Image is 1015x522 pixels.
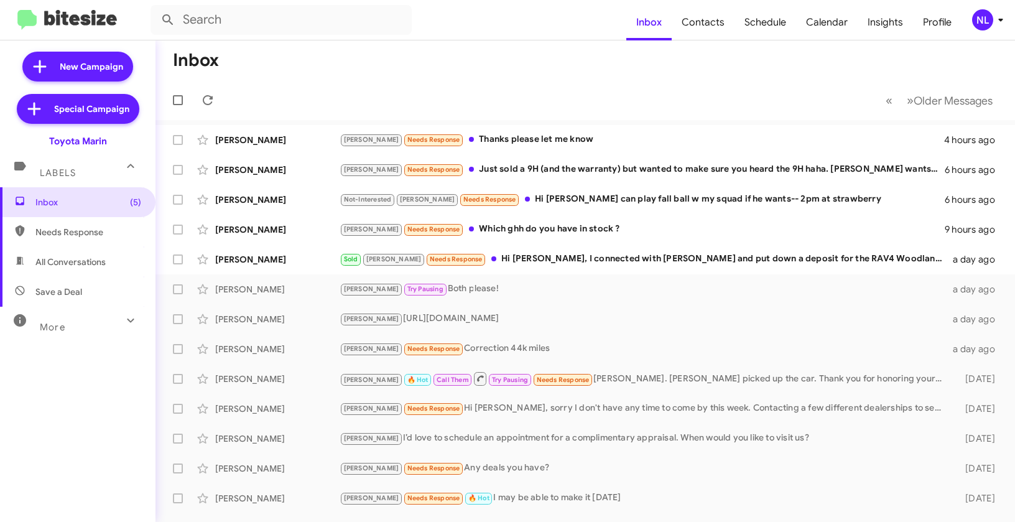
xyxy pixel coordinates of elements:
span: Try Pausing [492,376,528,384]
div: Which ghh do you have in stock ? [340,222,945,236]
span: [PERSON_NAME] [344,376,399,384]
div: Both please! [340,282,948,296]
div: Thanks please let me know [340,133,944,147]
span: Needs Response [407,404,460,412]
a: Special Campaign [17,94,139,124]
div: [PERSON_NAME] [215,164,340,176]
span: Older Messages [914,94,993,108]
span: Save a Deal [35,286,82,298]
span: [PERSON_NAME] [344,225,399,233]
input: Search [151,5,412,35]
div: a day ago [948,253,1005,266]
span: Needs Response [407,136,460,144]
span: [PERSON_NAME] [344,345,399,353]
span: Try Pausing [407,285,443,293]
div: [PERSON_NAME] [215,283,340,296]
a: Profile [913,4,962,40]
a: New Campaign [22,52,133,82]
span: New Campaign [60,60,123,73]
span: Needs Response [35,226,141,238]
div: [PERSON_NAME] [215,343,340,355]
a: Inbox [626,4,672,40]
span: Labels [40,167,76,179]
div: [DATE] [948,373,1005,385]
span: » [907,93,914,108]
span: Needs Response [537,376,590,384]
div: Hi [PERSON_NAME] can play fall ball w my squad if he wants-- 2pm at strawberry [340,192,945,207]
a: Insights [858,4,913,40]
button: Previous [878,88,900,113]
div: 6 hours ago [945,193,1005,206]
span: Inbox [35,196,141,208]
span: More [40,322,65,333]
div: [DATE] [948,432,1005,445]
div: Toyota Marin [49,135,107,147]
span: Needs Response [407,345,460,353]
div: [PERSON_NAME] [215,193,340,206]
div: [URL][DOMAIN_NAME] [340,312,948,326]
div: I may be able to make it [DATE] [340,491,948,505]
span: [PERSON_NAME] [344,494,399,502]
span: [PERSON_NAME] [366,255,422,263]
div: [PERSON_NAME] [215,492,340,505]
span: [PERSON_NAME] [344,315,399,323]
div: [PERSON_NAME] [215,403,340,415]
div: [PERSON_NAME] [215,313,340,325]
a: Calendar [796,4,858,40]
div: 4 hours ago [944,134,1005,146]
nav: Page navigation example [879,88,1000,113]
div: [PERSON_NAME] [215,253,340,266]
div: a day ago [948,283,1005,296]
span: Sold [344,255,358,263]
span: [PERSON_NAME] [400,195,455,203]
div: Hi [PERSON_NAME], I connected with [PERSON_NAME] and put down a deposit for the RAV4 Woodland. Is... [340,252,948,266]
span: Needs Response [463,195,516,203]
span: Needs Response [407,225,460,233]
div: Hi [PERSON_NAME], sorry I don't have any time to come by this week. Contacting a few different de... [340,401,948,416]
div: [PERSON_NAME] [215,134,340,146]
span: [PERSON_NAME] [344,404,399,412]
div: [DATE] [948,492,1005,505]
div: [PERSON_NAME] [215,223,340,236]
span: Needs Response [407,165,460,174]
span: [PERSON_NAME] [344,434,399,442]
span: [PERSON_NAME] [344,136,399,144]
div: Just sold a 9H (and the warranty) but wanted to make sure you heard the 9H haha. [PERSON_NAME] wa... [340,162,945,177]
span: Needs Response [430,255,483,263]
span: 🔥 Hot [468,494,489,502]
span: Call Them [437,376,469,384]
div: 9 hours ago [945,223,1005,236]
span: Not-Interested [344,195,392,203]
div: a day ago [948,343,1005,355]
span: Needs Response [407,494,460,502]
div: [PERSON_NAME]. [PERSON_NAME] picked up the car. Thank you for honoring your offer including getti... [340,371,948,386]
button: NL [962,9,1001,30]
div: [DATE] [948,403,1005,415]
a: Schedule [735,4,796,40]
span: « [886,93,892,108]
div: Any deals you have? [340,461,948,475]
span: [PERSON_NAME] [344,285,399,293]
div: NL [972,9,993,30]
a: Contacts [672,4,735,40]
div: Correction 44k miles [340,342,948,356]
div: 6 hours ago [945,164,1005,176]
div: I’d love to schedule an appointment for a complimentary appraisal. When would you like to visit us? [340,431,948,445]
span: [PERSON_NAME] [344,165,399,174]
span: Special Campaign [54,103,129,115]
span: Needs Response [407,464,460,472]
div: [PERSON_NAME] [215,432,340,445]
span: (5) [130,196,141,208]
div: a day ago [948,313,1005,325]
span: 🔥 Hot [407,376,429,384]
span: [PERSON_NAME] [344,464,399,472]
div: [PERSON_NAME] [215,462,340,475]
div: [DATE] [948,462,1005,475]
span: All Conversations [35,256,106,268]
